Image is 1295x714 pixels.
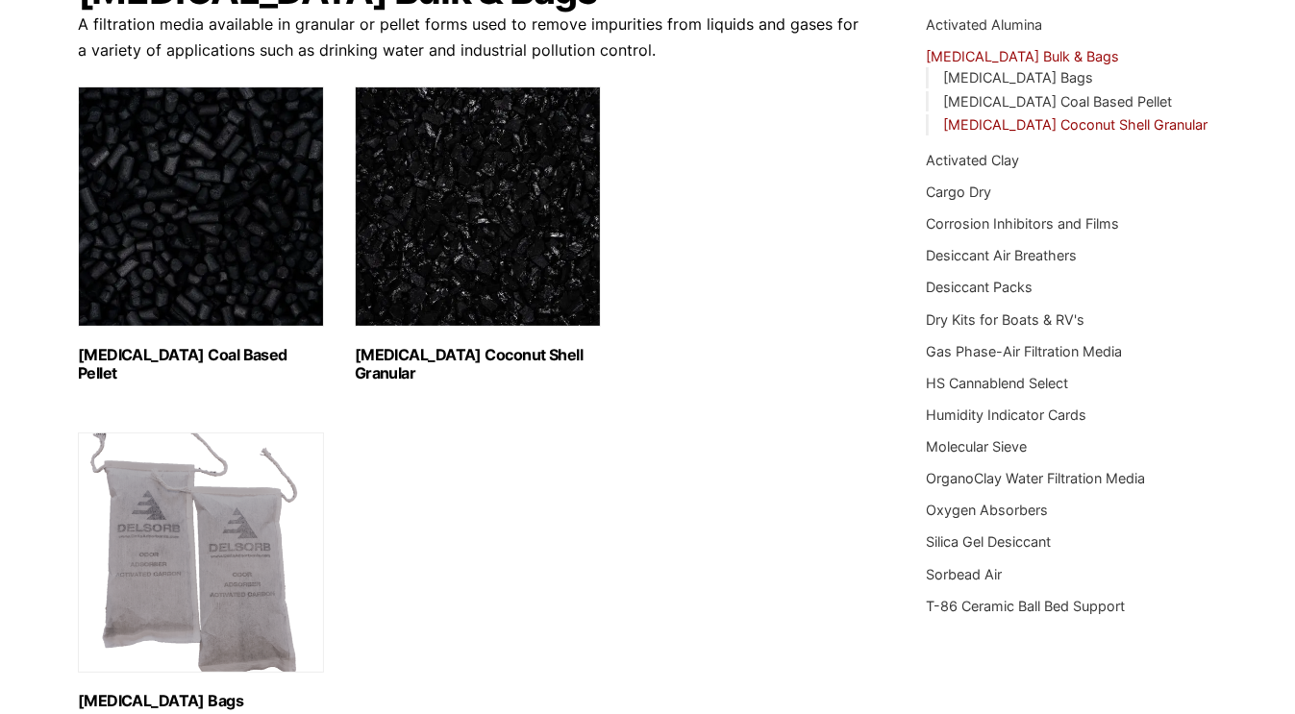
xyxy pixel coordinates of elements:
img: Activated Carbon Coal Based Pellet [78,86,324,327]
a: OrganoClay Water Filtration Media [926,470,1145,486]
p: A filtration media available in granular or pellet forms used to remove impurities from liquids a... [78,12,870,63]
a: Sorbead Air [926,566,1002,582]
a: Visit product category Activated Carbon Coal Based Pellet [78,86,324,382]
a: [MEDICAL_DATA] Bulk & Bags [926,48,1119,64]
a: T-86 Ceramic Ball Bed Support [926,598,1125,614]
a: [MEDICAL_DATA] Bags [943,69,1093,86]
h2: [MEDICAL_DATA] Bags [78,692,324,710]
a: [MEDICAL_DATA] Coal Based Pellet [943,93,1172,110]
a: Dry Kits for Boats & RV's [926,311,1084,328]
a: Desiccant Air Breathers [926,247,1077,263]
a: [MEDICAL_DATA] Coconut Shell Granular [943,116,1208,133]
a: Visit product category Activated Carbon Bags [78,432,324,710]
a: Cargo Dry [926,184,991,200]
a: Visit product category Activated Carbon Coconut Shell Granular [355,86,601,382]
img: Activated Carbon Coconut Shell Granular [355,86,601,327]
a: Corrosion Inhibitors and Films [926,215,1119,232]
a: Oxygen Absorbers [926,502,1048,518]
a: Molecular Sieve [926,438,1027,455]
h2: [MEDICAL_DATA] Coconut Shell Granular [355,346,601,382]
a: Humidity Indicator Cards [926,406,1086,423]
a: Silica Gel Desiccant [926,533,1051,550]
img: Activated Carbon Bags [78,432,324,673]
a: Desiccant Packs [926,279,1033,295]
a: Activated Clay [926,152,1019,168]
a: Activated Alumina [926,16,1042,33]
a: Gas Phase-Air Filtration Media [926,343,1122,359]
a: HS Cannablend Select [926,375,1068,391]
h2: [MEDICAL_DATA] Coal Based Pellet [78,346,324,382]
